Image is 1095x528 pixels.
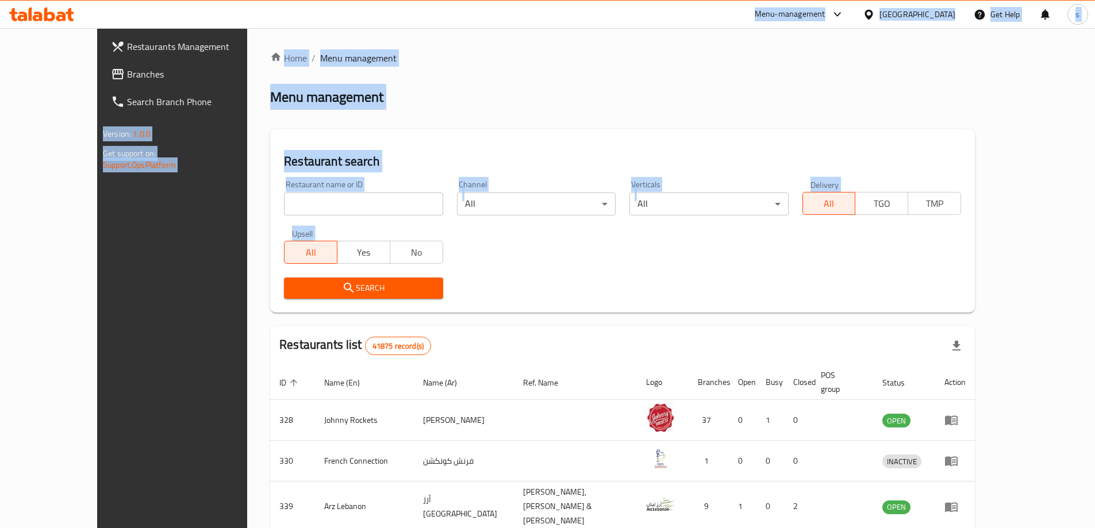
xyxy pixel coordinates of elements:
[390,241,443,264] button: No
[808,195,851,212] span: All
[646,403,675,432] img: Johnny Rockets
[284,153,961,170] h2: Restaurant search
[646,490,675,519] img: Arz Lebanon
[270,441,315,481] td: 330
[342,244,386,261] span: Yes
[395,244,439,261] span: No
[944,413,966,427] div: Menu
[810,180,839,188] label: Delivery
[860,195,904,212] span: TGO
[293,281,433,295] span: Search
[279,376,301,390] span: ID
[1075,8,1079,21] span: s
[689,365,729,400] th: Branches
[103,146,156,161] span: Get support on:
[802,192,856,215] button: All
[315,441,414,481] td: French Connection
[756,365,784,400] th: Busy
[102,33,280,60] a: Restaurants Management
[289,244,333,261] span: All
[270,51,975,65] nav: breadcrumb
[102,60,280,88] a: Branches
[414,400,514,441] td: [PERSON_NAME]
[270,51,307,65] a: Home
[337,241,390,264] button: Yes
[102,88,280,115] a: Search Branch Phone
[855,192,908,215] button: TGO
[944,454,966,468] div: Menu
[882,455,921,468] span: INACTIVE
[729,365,756,400] th: Open
[637,365,689,400] th: Logo
[127,67,271,81] span: Branches
[270,400,315,441] td: 328
[629,192,788,215] div: All
[908,192,961,215] button: TMP
[103,157,176,172] a: Support.OpsPlatform
[882,414,910,427] span: OPEN
[756,441,784,481] td: 0
[324,376,375,390] span: Name (En)
[423,376,472,390] span: Name (Ar)
[366,341,431,352] span: 41875 record(s)
[913,195,956,212] span: TMP
[365,337,431,355] div: Total records count
[882,500,910,514] div: OPEN
[127,95,271,109] span: Search Branch Phone
[784,441,812,481] td: 0
[756,400,784,441] td: 1
[755,7,825,21] div: Menu-management
[127,40,271,53] span: Restaurants Management
[882,414,910,427] div: OPEN
[523,376,573,390] span: Ref. Name
[103,126,131,141] span: Version:
[784,365,812,400] th: Closed
[133,126,151,141] span: 1.0.0
[292,229,313,237] label: Upsell
[320,51,397,65] span: Menu management
[646,444,675,473] img: French Connection
[882,376,920,390] span: Status
[414,441,514,481] td: فرنش كونكشن
[729,400,756,441] td: 0
[935,365,975,400] th: Action
[279,336,431,355] h2: Restaurants list
[312,51,316,65] li: /
[284,278,443,299] button: Search
[284,241,337,264] button: All
[729,441,756,481] td: 0
[821,368,859,396] span: POS group
[784,400,812,441] td: 0
[944,500,966,514] div: Menu
[879,8,955,21] div: [GEOGRAPHIC_DATA]
[284,192,443,215] input: Search for restaurant name or ID..
[689,441,729,481] td: 1
[315,400,414,441] td: Johnny Rockets
[270,88,383,106] h2: Menu management
[457,192,616,215] div: All
[882,500,910,514] span: OPEN
[943,332,970,360] div: Export file
[689,400,729,441] td: 37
